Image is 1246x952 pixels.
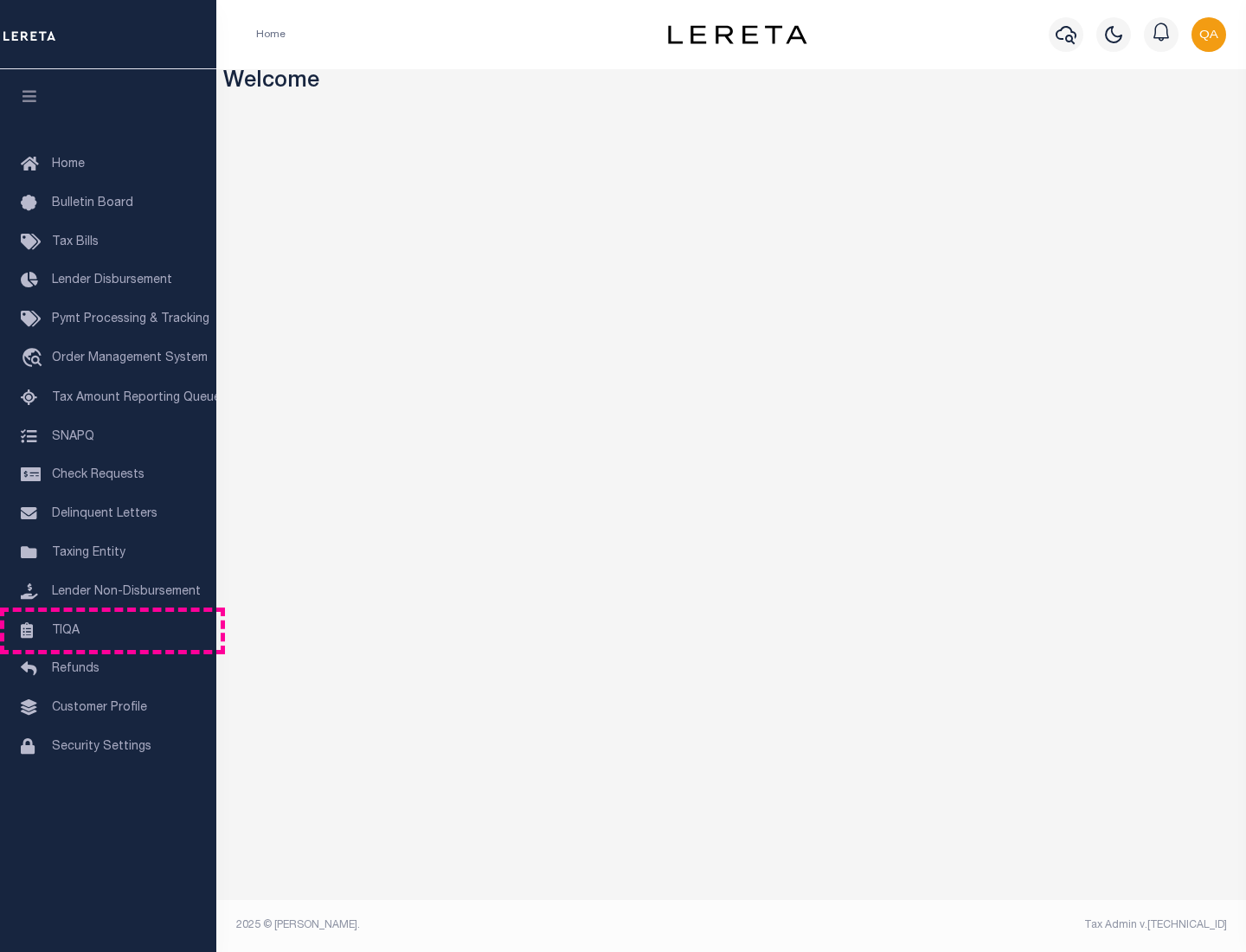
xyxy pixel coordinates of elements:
[744,917,1227,933] div: Tax Admin v.[TECHNICAL_ID]
[52,663,100,675] span: Refunds
[52,508,157,520] span: Delinquent Letters
[52,741,151,753] span: Security Settings
[21,348,48,370] i: travel_explore
[1191,17,1226,52] img: svg+xml;base64,PHN2ZyB4bWxucz0iaHR0cDovL3d3dy53My5vcmcvMjAwMC9zdmciIHBvaW50ZXItZXZlbnRzPSJub25lIi...
[52,197,133,209] span: Bulletin Board
[52,702,147,714] span: Customer Profile
[52,624,80,636] span: TIQA
[52,430,94,442] span: SNAPQ
[52,274,172,286] span: Lender Disbursement
[52,158,85,170] span: Home
[52,586,201,598] span: Lender Non-Disbursement
[668,25,806,44] img: logo-dark.svg
[223,69,1240,96] h3: Welcome
[52,352,208,364] span: Order Management System
[256,27,286,42] li: Home
[52,236,99,248] span: Tax Bills
[52,547,125,559] span: Taxing Entity
[223,917,732,933] div: 2025 © [PERSON_NAME].
[52,392,221,404] span: Tax Amount Reporting Queue
[52,469,145,481] span: Check Requests
[52,313,209,325] span: Pymt Processing & Tracking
